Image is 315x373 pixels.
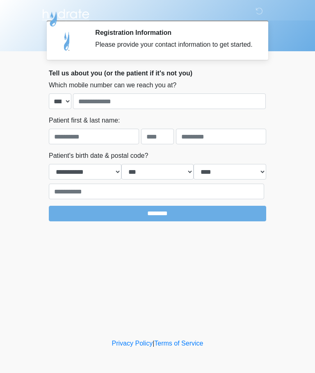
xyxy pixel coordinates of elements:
[95,40,254,50] div: Please provide your contact information to get started.
[49,80,176,90] label: Which mobile number can we reach you at?
[41,6,91,27] img: Hydrate IV Bar - Arcadia Logo
[154,340,203,347] a: Terms of Service
[49,151,148,161] label: Patient's birth date & postal code?
[153,340,154,347] a: |
[49,116,120,125] label: Patient first & last name:
[49,69,266,77] h2: Tell us about you (or the patient if it's not you)
[55,29,80,53] img: Agent Avatar
[112,340,153,347] a: Privacy Policy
